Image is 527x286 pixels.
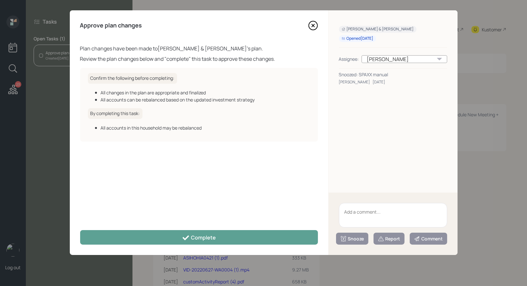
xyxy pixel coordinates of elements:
[336,233,368,245] button: Snooze
[374,233,405,245] button: Report
[80,45,318,52] div: Plan changes have been made to [PERSON_NAME] & [PERSON_NAME] 's plan.
[410,233,447,245] button: Comment
[80,230,318,245] button: Complete
[342,26,414,32] div: [PERSON_NAME] & [PERSON_NAME]
[182,234,216,242] div: Complete
[340,236,364,242] div: Snooze
[88,73,177,84] h6: Confirm the following before completing:
[362,55,447,63] div: [PERSON_NAME]
[101,89,310,96] div: All changes in the plan are appropriate and finalized
[101,124,310,131] div: All accounts in this household may be rebalanced
[342,36,374,41] div: Opened [DATE]
[88,108,142,119] h6: By completing this task:
[339,56,359,62] div: Assignee:
[80,55,318,63] div: Review the plan changes below and "complete" this task to approve these changes.
[339,79,370,85] div: [PERSON_NAME]
[373,79,385,85] div: [DATE]
[80,22,142,29] h4: Approve plan changes
[339,71,447,78] div: Snoozed: SPAXX manual
[378,236,400,242] div: Report
[101,96,310,103] div: All accounts can be rebalanced based on the updated investment strategy
[414,236,443,242] div: Comment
